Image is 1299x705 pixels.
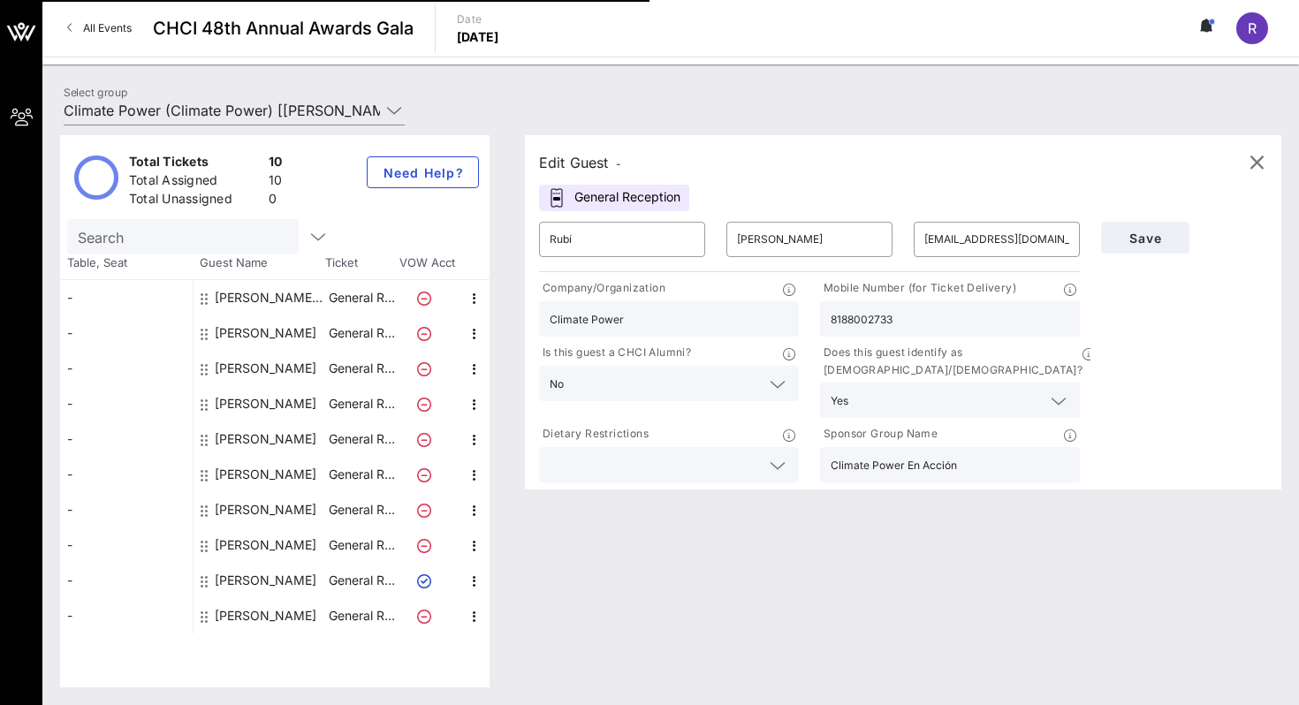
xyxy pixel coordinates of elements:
p: General R… [326,492,397,527]
span: All Events [83,21,132,34]
p: General R… [326,527,397,563]
div: - [60,492,193,527]
span: Table, Seat [60,254,193,272]
div: Nataly Arriola Maurice [215,492,316,527]
div: Marlene Ramirez [215,457,316,492]
div: Mark Magaña [215,421,316,457]
div: - [60,280,193,315]
div: Rubí Martínez [215,527,316,563]
span: Save [1115,231,1175,246]
button: Save [1101,222,1189,254]
label: Select group [64,86,127,99]
div: Yes [831,395,848,407]
p: Mobile Number (for Ticket Delivery) [820,279,1016,298]
div: - [60,421,193,457]
div: Edit Guest [539,150,621,175]
div: Total Unassigned [129,190,262,212]
input: First Name* [550,225,695,254]
button: Need Help? [367,156,479,188]
p: General R… [326,457,397,492]
p: Company/Organization [539,279,665,298]
p: [DATE] [457,28,499,46]
div: Sabrina Rodriguez [215,598,316,633]
div: R [1236,12,1268,44]
p: Date [457,11,499,28]
div: Total Assigned [129,171,262,193]
span: R [1248,19,1257,37]
div: No [550,378,564,390]
div: - [60,386,193,421]
p: General R… [326,421,397,457]
p: General R… [326,351,397,386]
div: Julio Ricardo Varela [215,351,316,386]
div: 10 [269,171,283,193]
div: - [60,527,193,563]
p: Dietary Restrictions [539,425,649,443]
div: General Reception [539,185,689,211]
p: General R… [326,598,397,633]
input: Last Name* [737,225,882,254]
p: General R… [326,280,397,315]
p: Sponsor Group Name [820,425,938,443]
p: General R… [326,386,397,421]
div: - [60,315,193,351]
div: No [539,366,799,401]
p: General R… [326,315,397,351]
p: General R… [326,563,397,598]
div: - [60,351,193,386]
span: Need Help? [382,165,464,180]
p: Is this guest a CHCI Alumni? [539,344,691,362]
div: Maria Reynoso [215,386,316,421]
div: Rubi Martinez [215,563,316,598]
div: Jorge Gonzalez [215,315,316,351]
div: 10 [269,153,283,175]
a: All Events [57,14,142,42]
p: Does this guest identify as [DEMOGRAPHIC_DATA]/[DEMOGRAPHIC_DATA]? [820,344,1082,379]
div: Yes [820,383,1080,418]
div: Frederick Velez III Burgos [215,280,326,315]
div: - [60,457,193,492]
span: - [616,157,621,171]
div: 0 [269,190,283,212]
span: Guest Name [193,254,325,272]
span: CHCI 48th Annual Awards Gala [153,15,414,42]
div: Total Tickets [129,153,262,175]
span: VOW Acct [396,254,458,272]
div: - [60,563,193,598]
input: Email* [924,225,1069,254]
div: - [60,598,193,633]
span: Ticket [325,254,396,272]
